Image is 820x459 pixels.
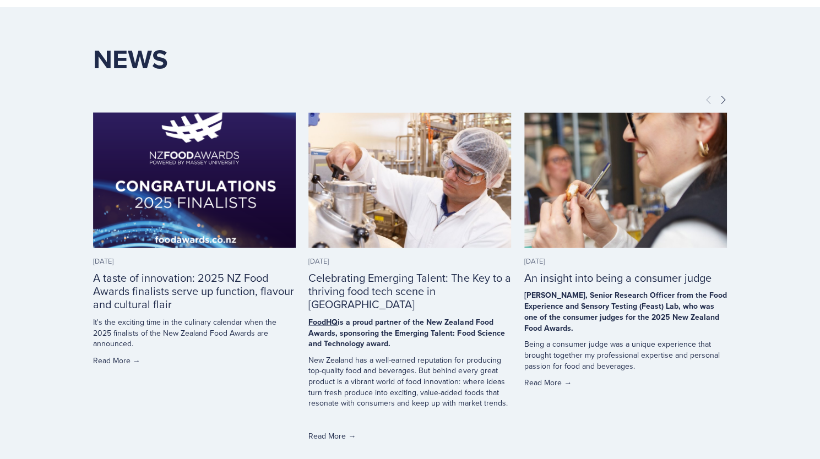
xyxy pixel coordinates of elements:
[308,430,511,441] a: Read More →
[524,270,712,286] a: An insight into being a consumer judge
[524,79,727,281] img: An insight into being a consumer judge
[524,289,727,333] strong: [PERSON_NAME], Senior Research Officer from the Food Experience and Sensory Testing (Feast) Lab, ...
[308,354,511,408] p: New Zealand has a well-earned reputation for producing top-quality food and beverages. But behind...
[93,256,113,266] time: [DATE]
[524,256,545,266] time: [DATE]
[308,316,338,327] a: FoodHQ
[704,94,713,104] span: Previous
[308,256,329,266] time: [DATE]
[93,316,296,349] p: It's the exciting time in the culinary calendar when the 2025 finalists of the New Zealand Food A...
[524,112,727,248] a: An insight into being a consumer judge
[93,42,727,75] h1: News
[308,112,511,248] a: Celebrating Emerging Talent: The Key to a thriving food tech scene in New Zealand
[308,316,504,348] strong: is a proud partner of the New Zealand Food Awards, sponsoring the Emerging Talent: Food Science a...
[93,270,294,312] a: A taste of innovation: 2025 NZ Food Awards finalists serve up function, flavour and cultural flair
[308,79,511,281] img: Celebrating Emerging Talent: The Key to a thriving food tech scene in New Zealand
[524,376,727,387] a: Read More →
[308,270,511,312] a: Celebrating Emerging Talent: The Key to a thriving food tech scene in [GEOGRAPHIC_DATA]
[524,338,727,371] p: Being a consumer judge was a unique experience that brought together my professional expertise an...
[719,94,727,104] span: Next
[93,112,296,248] a: A taste of innovation: 2025 NZ Food Awards finalists serve up function, flavour and cultural flair
[93,79,296,281] img: A taste of innovation: 2025 NZ Food Awards finalists serve up function, flavour and cultural flair
[93,354,296,365] a: Read More →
